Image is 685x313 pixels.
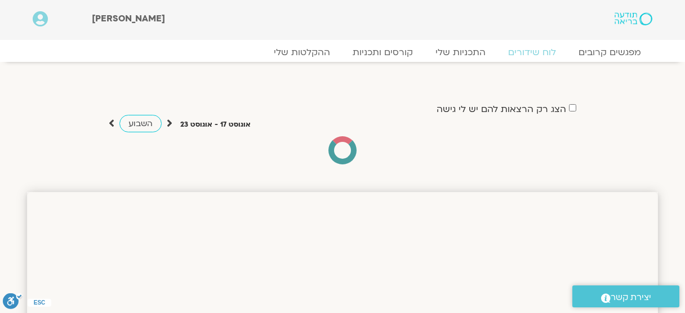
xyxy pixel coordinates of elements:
span: [PERSON_NAME] [92,12,165,25]
a: יצירת קשר [572,285,679,307]
p: אוגוסט 17 - אוגוסט 23 [180,119,251,131]
nav: Menu [33,47,652,58]
a: השבוע [119,115,162,132]
span: השבוע [128,118,153,129]
a: התכניות שלי [424,47,497,58]
a: מפגשים קרובים [567,47,652,58]
a: ההקלטות שלי [263,47,341,58]
span: יצירת קשר [611,290,651,305]
a: לוח שידורים [497,47,567,58]
a: קורסים ותכניות [341,47,424,58]
label: הצג רק הרצאות להם יש לי גישה [437,104,566,114]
